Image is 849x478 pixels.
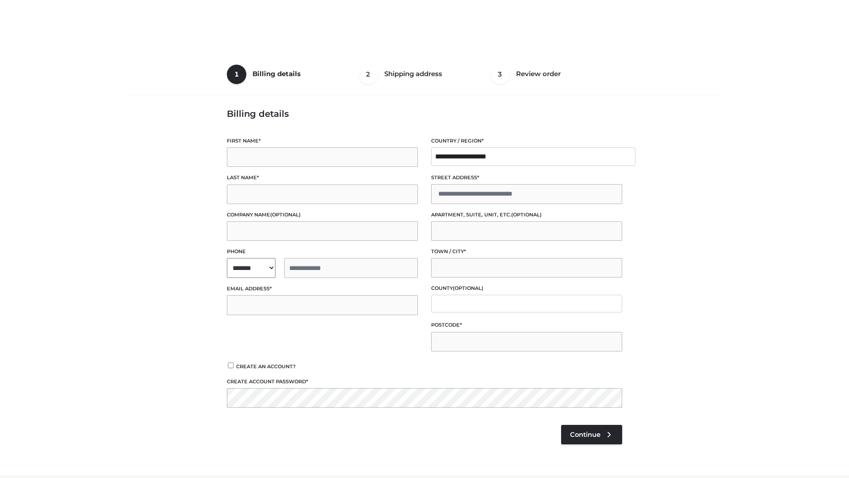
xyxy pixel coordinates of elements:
label: Email address [227,285,418,293]
span: 1 [227,65,246,84]
span: Continue [570,431,600,439]
label: County [431,284,622,293]
label: Last name [227,173,418,182]
label: Street address [431,173,622,182]
h3: Billing details [227,108,622,119]
span: (optional) [270,212,301,218]
a: Continue [561,425,622,444]
span: Billing details [252,69,301,78]
input: Create an account? [227,362,235,368]
label: Town / City [431,247,622,256]
span: 3 [490,65,510,84]
span: Create an account? [236,363,296,370]
label: Phone [227,247,418,256]
label: Apartment, suite, unit, etc. [431,211,622,219]
span: (optional) [453,285,483,291]
label: Country / Region [431,137,622,145]
span: Shipping address [384,69,442,78]
label: Postcode [431,321,622,329]
span: (optional) [511,212,542,218]
span: Review order [516,69,561,78]
label: Company name [227,211,418,219]
span: 2 [359,65,378,84]
label: First name [227,137,418,145]
label: Create account password [227,378,622,386]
